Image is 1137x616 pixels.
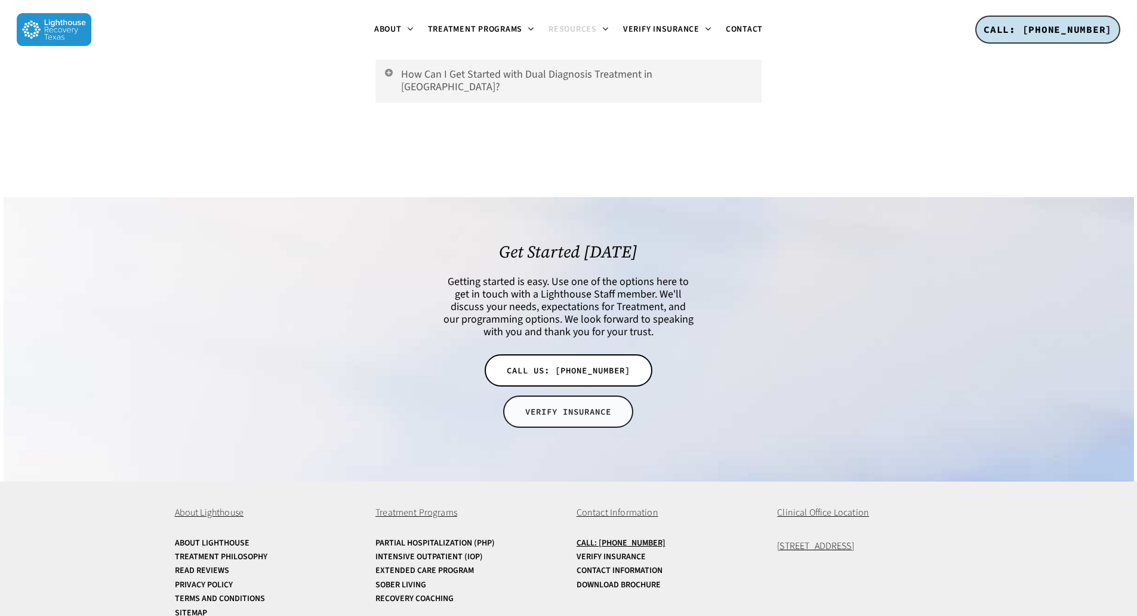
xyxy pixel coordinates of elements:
[777,540,854,553] a: [STREET_ADDRESS]
[984,23,1112,35] span: CALL: [PHONE_NUMBER]
[777,506,869,519] span: Clinical Office Location
[375,594,560,603] a: Recovery Coaching
[175,506,244,519] span: About Lighthouse
[503,396,633,428] a: VERIFY INSURANCE
[485,354,652,387] a: CALL US: [PHONE_NUMBER]
[175,594,360,603] a: Terms and Conditions
[577,581,762,590] a: Download Brochure
[175,581,360,590] a: Privacy Policy
[375,60,761,103] a: How Can I Get Started with Dual Diagnosis Treatment in [GEOGRAPHIC_DATA]?
[17,13,91,46] img: Lighthouse Recovery Texas
[549,23,597,35] span: Resources
[719,25,770,34] a: Contact
[375,539,560,548] a: Partial Hospitalization (PHP)
[375,506,457,519] span: Treatment Programs
[577,553,762,562] a: Verify Insurance
[375,566,560,575] a: Extended Care Program
[175,539,360,548] a: About Lighthouse
[428,23,523,35] span: Treatment Programs
[616,25,719,35] a: Verify Insurance
[507,364,630,376] span: CALL US: [PHONE_NUMBER]
[175,566,360,575] a: Read Reviews
[623,23,700,35] span: Verify Insurance
[577,566,762,575] a: Contact Information
[577,539,762,548] a: Call: [PHONE_NUMBER]
[175,553,360,562] a: Treatment Philosophy
[975,16,1120,44] a: CALL: [PHONE_NUMBER]
[374,23,402,35] span: About
[443,242,695,261] h2: Get Started [DATE]
[525,406,611,418] span: VERIFY INSURANCE
[577,537,665,549] u: Call: [PHONE_NUMBER]
[577,506,658,519] span: Contact Information
[443,275,695,338] h6: Getting started is easy. Use one of the options here to get in touch with a Lighthouse Staff memb...
[726,23,763,35] span: Contact
[367,25,421,35] a: About
[541,25,616,35] a: Resources
[375,581,560,590] a: Sober Living
[421,25,542,35] a: Treatment Programs
[375,553,560,562] a: Intensive Outpatient (IOP)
